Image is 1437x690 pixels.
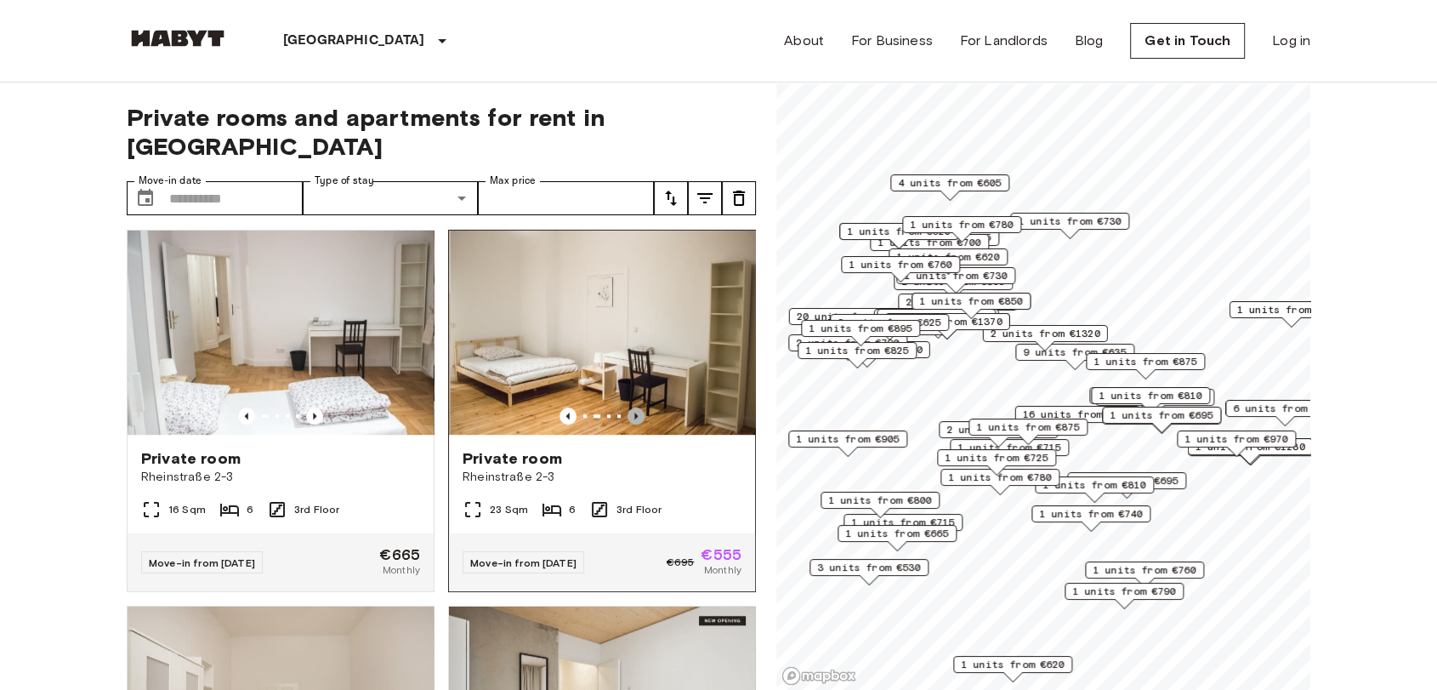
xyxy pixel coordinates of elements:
[893,314,1002,329] span: 1 units from €1370
[809,559,929,585] div: Map marker
[448,230,756,592] a: Marketing picture of unit DE-01-090-03MMarketing picture of unit DE-01-090-03MPrevious imagePrevi...
[1184,431,1288,447] span: 1 units from €970
[1130,23,1245,59] a: Get in Touch
[688,181,722,215] button: tune
[817,560,921,575] span: 3 units from €530
[1099,388,1202,403] span: 1 units from €810
[821,492,940,518] div: Map marker
[1023,407,1133,422] span: 16 units from €695
[906,294,1009,310] span: 2 units from €655
[976,419,1080,435] span: 1 units from €875
[885,313,1010,339] div: Map marker
[1067,472,1186,499] div: Map marker
[1015,344,1134,370] div: Map marker
[784,31,824,51] a: About
[470,556,577,569] span: Move-in from [DATE]
[876,308,995,334] div: Map marker
[667,555,695,570] span: €695
[838,315,941,330] span: 3 units from €625
[830,314,949,340] div: Map marker
[1085,562,1204,588] div: Map marker
[1039,506,1143,522] span: 1 units from €740
[451,231,757,435] img: Marketing picture of unit DE-01-090-03M
[828,493,932,508] span: 1 units from €800
[937,449,1056,476] div: Map marker
[379,547,420,562] span: €665
[238,408,255,425] button: Previous image
[960,31,1048,51] a: For Landlords
[701,547,741,562] span: €555
[247,502,253,517] span: 6
[1018,214,1122,229] span: 1 units from €730
[139,174,202,188] label: Move-in date
[896,249,1000,265] span: 1 units from €620
[1072,584,1176,599] span: 1 units from €790
[953,656,1072,682] div: Map marker
[788,431,907,457] div: Map marker
[874,309,999,335] div: Map marker
[919,294,1023,309] span: 1 units from €850
[878,235,981,250] span: 1 units from €700
[839,223,958,249] div: Map marker
[851,515,955,530] span: 1 units from €715
[968,419,1088,445] div: Map marker
[884,310,988,325] span: 8 units from €665
[463,448,562,469] span: Private room
[1272,31,1310,51] a: Log in
[559,408,577,425] button: Previous image
[890,174,1009,201] div: Map marker
[939,421,1058,448] div: Map marker
[149,556,255,569] span: Move-in from [DATE]
[1035,476,1154,503] div: Map marker
[797,309,906,324] span: 20 units from €655
[1233,401,1337,416] span: 6 units from €645
[127,103,756,161] span: Private rooms and apartments for rent in [GEOGRAPHIC_DATA]
[128,231,434,435] img: Marketing picture of unit DE-01-090-05M
[898,294,1017,320] div: Map marker
[898,175,1002,191] span: 4 units from €605
[128,181,162,215] button: Choose date
[813,342,923,357] span: 1 units from €1200
[796,431,900,447] span: 1 units from €905
[889,248,1008,275] div: Map marker
[847,224,951,239] span: 1 units from €620
[490,502,528,517] span: 23 Sqm
[902,216,1021,242] div: Map marker
[801,320,920,346] div: Map marker
[1091,387,1210,413] div: Map marker
[851,31,933,51] a: For Business
[127,230,435,592] a: Marketing picture of unit DE-01-090-05MPrevious imagePrevious imagePrivate roomRheinstraße 2-316 ...
[704,562,741,578] span: Monthly
[845,526,949,541] span: 1 units from €665
[983,325,1108,351] div: Map marker
[957,440,1061,455] span: 1 units from €715
[569,502,576,517] span: 6
[628,408,645,425] button: Previous image
[945,450,1048,465] span: 1 units from €725
[1102,407,1221,433] div: Map marker
[1196,439,1305,454] span: 1 units from €1280
[1086,353,1205,379] div: Map marker
[1075,31,1104,51] a: Blog
[1093,354,1197,369] span: 1 units from €875
[141,469,420,486] span: Rheinstraße 2-3
[910,217,1014,232] span: 1 units from €780
[809,321,912,336] span: 1 units from €895
[1089,387,1208,413] div: Map marker
[838,525,957,551] div: Map marker
[798,342,917,368] div: Map marker
[940,469,1059,495] div: Map marker
[127,30,229,47] img: Habyt
[789,308,914,334] div: Map marker
[961,657,1065,672] span: 1 units from €620
[946,422,1050,437] span: 2 units from €865
[383,562,420,578] span: Monthly
[1110,408,1213,423] span: 1 units from €695
[877,309,996,335] div: Map marker
[490,174,536,188] label: Max price
[1075,473,1179,488] span: 2 units from €695
[463,469,741,486] span: Rheinstraße 2-3
[991,326,1100,341] span: 2 units from €1320
[1065,583,1184,609] div: Map marker
[805,343,909,358] span: 1 units from €825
